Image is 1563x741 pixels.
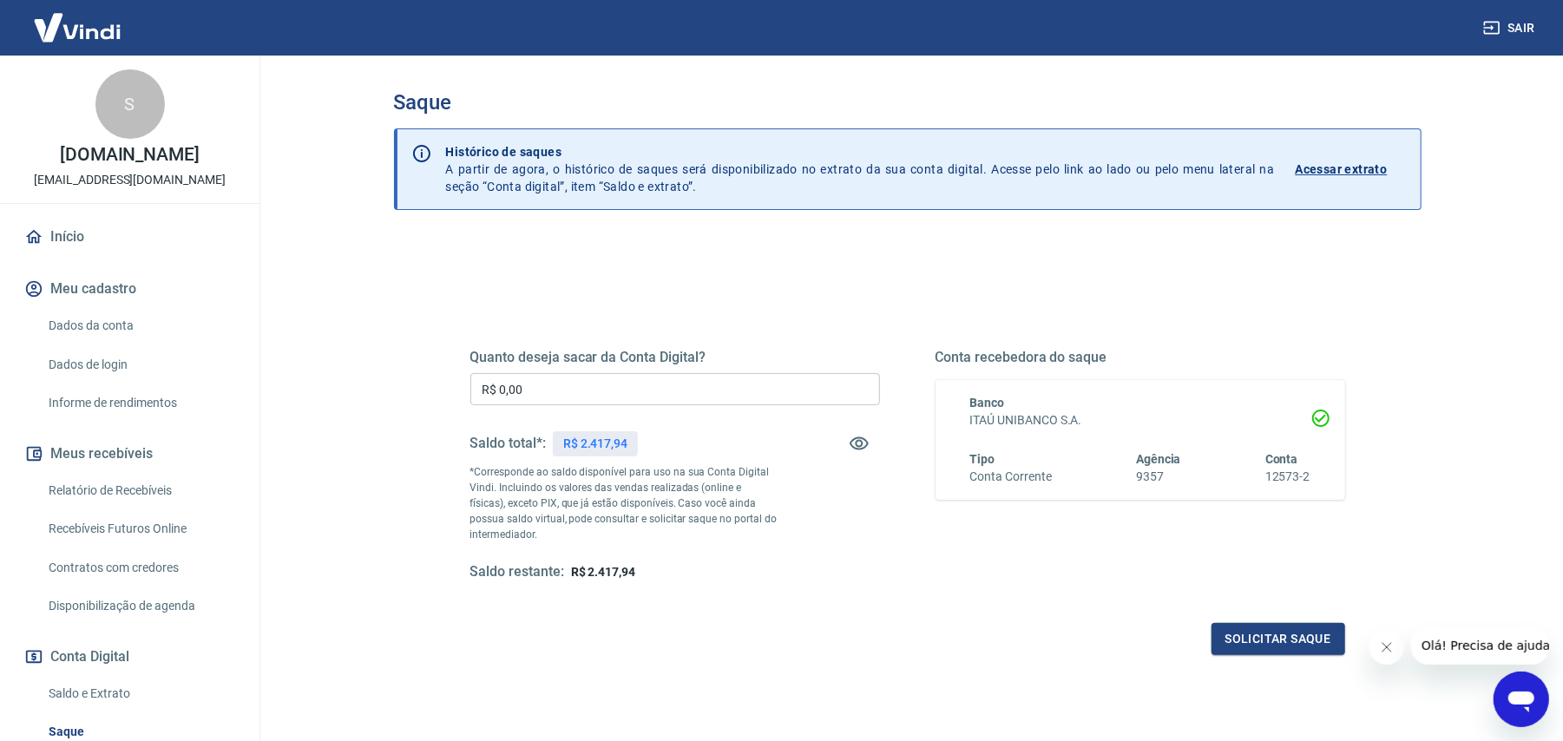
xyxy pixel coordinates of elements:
[1480,12,1542,44] button: Sair
[42,588,239,624] a: Disponibilização de agenda
[42,676,239,711] a: Saldo e Extrato
[970,411,1310,430] h6: ITAÚ UNIBANCO S.A.
[42,511,239,547] a: Recebíveis Futuros Online
[21,270,239,308] button: Meu cadastro
[95,69,165,139] div: S
[1265,468,1310,486] h6: 12573-2
[470,563,564,581] h5: Saldo restante:
[970,396,1005,410] span: Banco
[60,146,200,164] p: [DOMAIN_NAME]
[563,435,627,453] p: R$ 2.417,94
[42,308,239,344] a: Dados da conta
[936,349,1345,366] h5: Conta recebedora do saque
[1296,161,1388,178] p: Acessar extrato
[21,1,134,54] img: Vindi
[1369,630,1404,665] iframe: Fechar mensagem
[470,464,778,542] p: *Corresponde ao saldo disponível para uso na sua Conta Digital Vindi. Incluindo os valores das ve...
[970,452,995,466] span: Tipo
[1494,672,1549,727] iframe: Botão para abrir a janela de mensagens
[1212,623,1345,655] button: Solicitar saque
[34,171,226,189] p: [EMAIL_ADDRESS][DOMAIN_NAME]
[1296,143,1407,195] a: Acessar extrato
[571,565,635,579] span: R$ 2.417,94
[10,12,146,26] span: Olá! Precisa de ajuda?
[1136,452,1181,466] span: Agência
[470,435,546,452] h5: Saldo total*:
[21,638,239,676] button: Conta Digital
[21,218,239,256] a: Início
[42,550,239,586] a: Contratos com credores
[470,349,880,366] h5: Quanto deseja sacar da Conta Digital?
[42,385,239,421] a: Informe de rendimentos
[394,90,1422,115] h3: Saque
[1265,452,1298,466] span: Conta
[970,468,1052,486] h6: Conta Corrente
[21,435,239,473] button: Meus recebíveis
[42,473,239,508] a: Relatório de Recebíveis
[42,347,239,383] a: Dados de login
[1136,468,1181,486] h6: 9357
[1411,626,1549,665] iframe: Mensagem da empresa
[446,143,1275,161] p: Histórico de saques
[446,143,1275,195] p: A partir de agora, o histórico de saques será disponibilizado no extrato da sua conta digital. Ac...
